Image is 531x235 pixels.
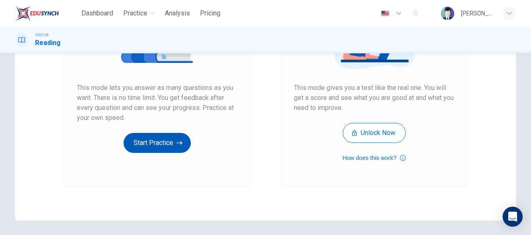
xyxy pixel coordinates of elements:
[342,153,405,163] button: How does this work?
[78,6,116,21] button: Dashboard
[77,83,237,123] span: This mode lets you answer as many questions as you want. There is no time limit. You get feedback...
[200,8,220,18] span: Pricing
[15,5,78,22] a: EduSynch logo
[124,133,191,153] button: Start Practice
[343,123,406,143] button: Unlock Now
[81,8,113,18] span: Dashboard
[162,6,193,21] button: Analysis
[15,5,59,22] img: EduSynch logo
[461,8,493,18] div: [PERSON_NAME]
[120,6,158,21] button: Practice
[123,8,147,18] span: Practice
[197,6,224,21] button: Pricing
[35,32,48,38] span: TOEFL®
[294,83,454,113] span: This mode gives you a test like the real one. You will get a score and see what you are good at a...
[441,7,454,20] img: Profile picture
[165,8,190,18] span: Analysis
[380,10,390,17] img: en
[503,207,523,227] div: Open Intercom Messenger
[35,38,61,48] h1: Reading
